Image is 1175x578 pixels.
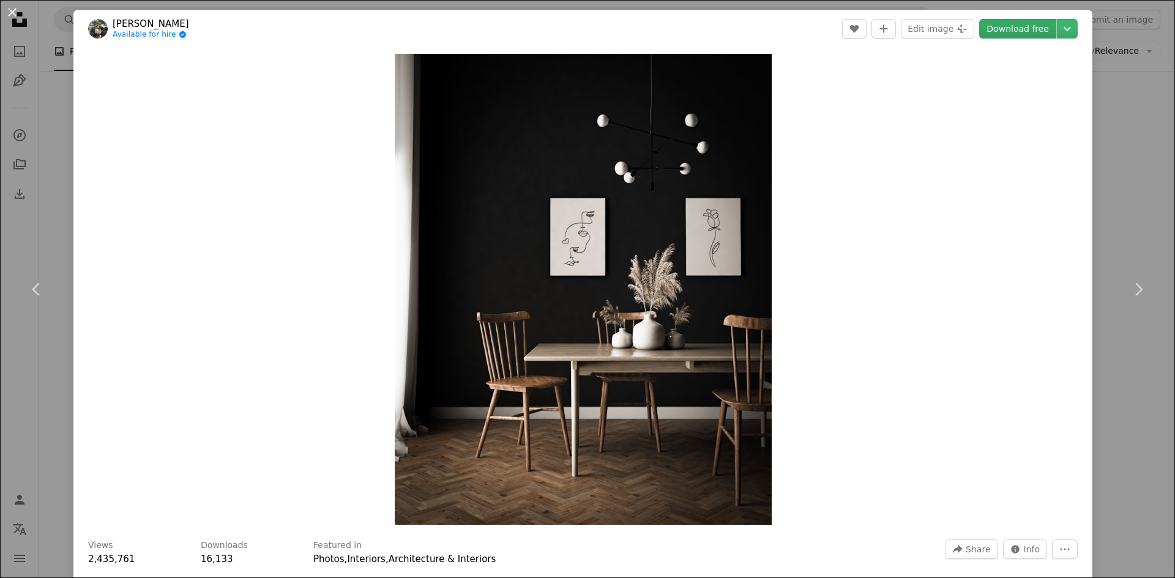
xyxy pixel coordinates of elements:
[201,539,248,552] h3: Downloads
[313,539,362,552] h3: Featured in
[1052,539,1078,559] button: More Actions
[871,19,896,39] button: Add to Collection
[1003,539,1048,559] button: Stats about this image
[979,19,1056,39] a: Download free
[395,54,772,525] img: a chair in a room
[88,19,108,39] img: Go to Billy Jo Catbagan's profile
[88,539,113,552] h3: Views
[966,540,990,558] span: Share
[395,54,772,525] button: Zoom in on this image
[842,19,867,39] button: Like
[347,554,386,565] a: Interiors
[113,18,189,30] a: [PERSON_NAME]
[1102,231,1175,348] a: Next
[1024,540,1040,558] span: Info
[945,539,998,559] button: Share this image
[1057,19,1078,39] button: Choose download size
[901,19,974,39] button: Edit image
[88,554,135,565] span: 2,435,761
[113,30,189,40] a: Available for hire
[345,554,348,565] span: ,
[386,554,389,565] span: ,
[201,554,233,565] span: 16,133
[389,554,496,565] a: Architecture & Interiors
[313,554,345,565] a: Photos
